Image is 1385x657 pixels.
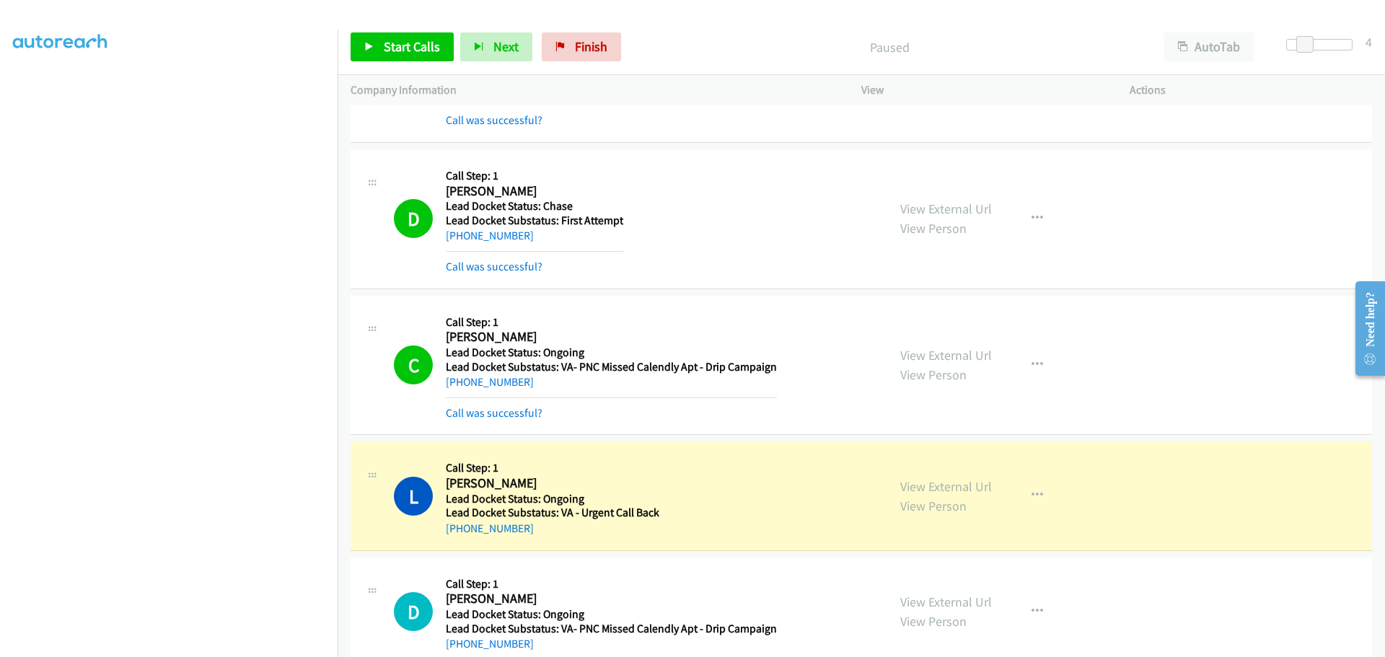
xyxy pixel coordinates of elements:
a: View External Url [900,347,992,363]
h5: Lead Docket Status: Chase [446,199,623,213]
p: View [861,81,1104,99]
h5: Call Step: 1 [446,315,777,330]
p: Actions [1130,81,1372,99]
a: Finish [542,32,621,61]
h1: C [394,345,433,384]
h5: Call Step: 1 [446,577,777,591]
p: Company Information [351,81,835,99]
div: The call is yet to be attempted [394,592,433,631]
a: Call was successful? [446,113,542,127]
h2: [PERSON_NAME] [446,329,777,345]
span: Finish [575,38,607,55]
h5: Call Step: 1 [446,169,623,183]
p: Paused [641,38,1138,57]
a: View External Url [900,478,992,495]
h5: Lead Docket Substatus: VA - Urgent Call Back [446,506,659,520]
a: Call was successful? [446,406,542,420]
h5: Lead Docket Substatus: First Attempt [446,213,623,228]
h5: Call Step: 1 [446,461,659,475]
iframe: Resource Center [1343,271,1385,386]
h5: Lead Docket Substatus: VA- PNC Missed Calendly Apt - Drip Campaign [446,622,777,636]
a: [PHONE_NUMBER] [446,637,534,651]
h5: Lead Docket Status: Ongoing [446,607,777,622]
a: [PHONE_NUMBER] [446,521,534,535]
a: View Person [900,613,967,630]
a: View External Url [900,200,992,217]
h1: D [394,592,433,631]
h2: [PERSON_NAME] [446,475,659,492]
h5: Lead Docket Substatus: VA- PNC Missed Calendly Apt - Drip Campaign [446,360,777,374]
button: AutoTab [1164,32,1254,61]
button: Next [460,32,532,61]
span: Start Calls [384,38,440,55]
a: View Person [900,366,967,383]
h1: D [394,199,433,238]
a: Call was successful? [446,260,542,273]
a: View Person [900,220,967,237]
a: [PHONE_NUMBER] [446,229,534,242]
h5: Lead Docket Status: Ongoing [446,492,659,506]
h1: L [394,477,433,516]
h2: [PERSON_NAME] [446,591,777,607]
div: 4 [1366,32,1372,52]
h2: [PERSON_NAME] [446,183,623,200]
a: [PHONE_NUMBER] [446,375,534,389]
span: Next [493,38,519,55]
a: View Person [900,498,967,514]
h5: Lead Docket Status: Ongoing [446,345,777,360]
a: View External Url [900,594,992,610]
a: Start Calls [351,32,454,61]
